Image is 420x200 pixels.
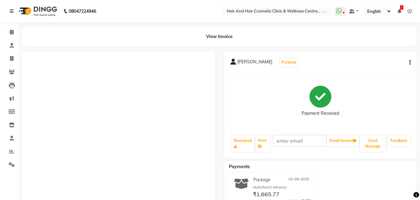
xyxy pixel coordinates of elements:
button: Prebook [280,58,298,67]
a: Feedback [388,135,410,146]
a: Download [231,135,254,152]
b: 08047224946 [69,2,96,20]
div: View Invoice [22,27,417,46]
input: enter email [273,135,327,147]
span: [PERSON_NAME] [237,59,272,67]
span: ₹1,665.77 [253,191,279,199]
div: Hydrofacial Advance [253,185,311,190]
img: logo [16,2,59,20]
div: Payment Received [302,110,339,117]
button: Send Message [360,135,385,152]
a: Print [255,135,270,152]
a: 1 [398,8,401,14]
button: Email Invoice [327,135,359,146]
span: Package [253,177,270,183]
span: 1 [400,5,403,10]
span: 02-09-2025 [289,177,309,183]
span: Payments [229,164,250,169]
